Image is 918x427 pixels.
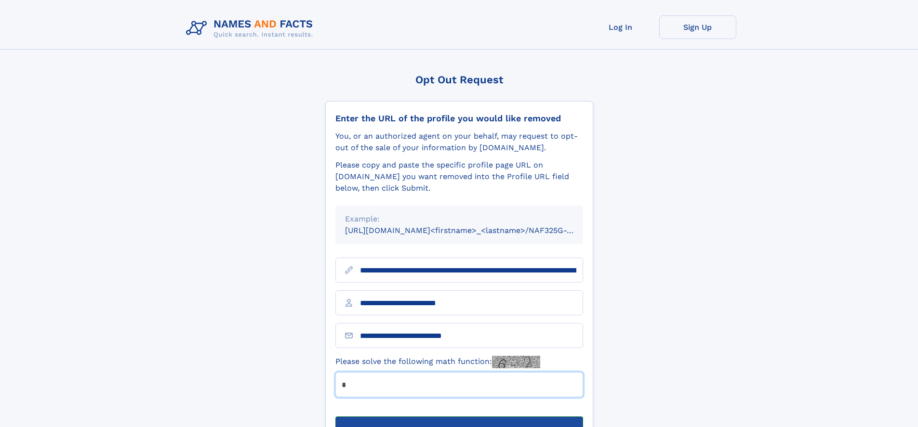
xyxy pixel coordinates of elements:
div: Please copy and paste the specific profile page URL on [DOMAIN_NAME] you want removed into the Pr... [335,159,583,194]
label: Please solve the following math function: [335,356,540,368]
div: You, or an authorized agent on your behalf, may request to opt-out of the sale of your informatio... [335,130,583,154]
a: Sign Up [659,15,736,39]
div: Enter the URL of the profile you would like removed [335,113,583,124]
a: Log In [582,15,659,39]
div: Example: [345,213,573,225]
div: Opt Out Request [325,74,593,86]
img: Logo Names and Facts [182,15,321,41]
small: [URL][DOMAIN_NAME]<firstname>_<lastname>/NAF325G-xxxxxxxx [345,226,601,235]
